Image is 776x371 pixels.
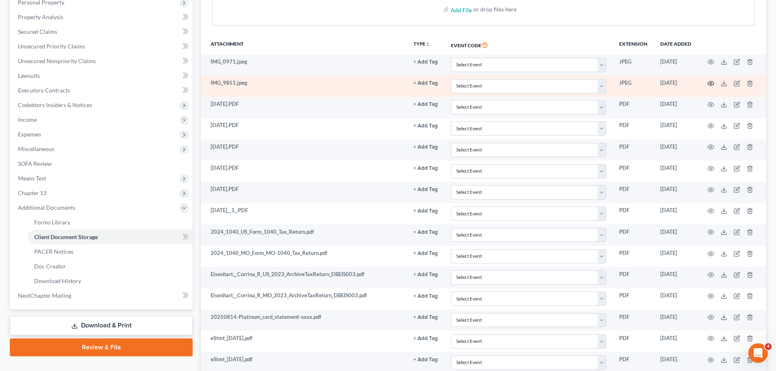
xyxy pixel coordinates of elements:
[613,246,654,267] td: PDF
[201,35,407,54] th: Attachment
[654,54,698,75] td: [DATE]
[18,204,75,211] span: Additional Documents
[654,331,698,352] td: [DATE]
[613,139,654,160] td: PDF
[654,75,698,97] td: [DATE]
[654,288,698,310] td: [DATE]
[654,160,698,182] td: [DATE]
[11,10,193,24] a: Property Analysis
[654,35,698,54] th: Date added
[28,230,193,244] a: Client Document Storage
[765,343,772,350] span: 4
[413,123,438,129] button: + Add Tag
[413,270,438,278] a: + Add Tag
[654,97,698,118] td: [DATE]
[413,187,438,192] button: + Add Tag
[413,334,438,342] a: + Add Tag
[201,267,407,288] td: Eisenhart__Corrina_R_US_2023_ArchiveTaxReturn_DBEIS003.pdf
[413,58,438,66] a: + Add Tag
[413,42,430,47] button: TYPEunfold_more
[613,331,654,352] td: PDF
[413,230,438,235] button: + Add Tag
[201,75,407,97] td: IMG_9851.jpeg
[613,160,654,182] td: PDF
[18,87,70,94] span: Executory Contracts
[413,357,438,362] button: + Add Tag
[413,81,438,86] button: + Add Tag
[201,54,407,75] td: IMG_0971.jpeg
[613,54,654,75] td: JPEG
[34,219,70,226] span: Forms Library
[201,118,407,139] td: [DATE].PDF
[613,118,654,139] td: PDF
[413,294,438,299] button: + Add Tag
[613,310,654,331] td: PDF
[413,164,438,172] a: + Add Tag
[10,338,193,356] a: Review & File
[654,139,698,160] td: [DATE]
[613,35,654,54] th: Extension
[201,246,407,267] td: 2024_1040_MO_Form_MO-1040_Tax_Return.pdf
[11,54,193,68] a: Unsecured Nonpriority Claims
[34,277,81,284] span: Download History
[413,315,438,320] button: + Add Tag
[18,43,85,50] span: Unsecured Priority Claims
[613,97,654,118] td: PDF
[28,274,193,288] a: Download History
[28,259,193,274] a: Doc Creator
[34,233,98,240] span: Client Document Storage
[11,156,193,171] a: SOFA Review
[654,310,698,331] td: [DATE]
[654,203,698,224] td: [DATE]
[654,118,698,139] td: [DATE]
[413,102,438,107] button: + Add Tag
[413,313,438,321] a: + Add Tag
[18,145,54,152] span: Miscellaneous
[473,5,517,13] div: or drop files here
[201,331,407,352] td: eStmt_[DATE].pdf
[613,203,654,224] td: PDF
[201,203,407,224] td: [DATE]__1_.PDF
[613,224,654,246] td: PDF
[413,145,438,150] button: + Add Tag
[10,316,193,335] a: Download & Print
[18,13,63,20] span: Property Analysis
[413,228,438,236] a: + Add Tag
[18,28,57,35] span: Secured Claims
[425,42,430,47] i: unfold_more
[613,182,654,203] td: PDF
[18,160,52,167] span: SOFA Review
[11,68,193,83] a: Lawsuits
[18,101,92,108] span: Codebtors Insiders & Notices
[413,356,438,363] a: + Add Tag
[34,248,73,255] span: PACER Notices
[613,75,654,97] td: JPEG
[11,83,193,98] a: Executory Contracts
[444,35,613,54] th: Event Code
[201,288,407,310] td: Eisenhart__Corrina_R_MO_2023_ArchiveTaxReturn_DBEIS003.pdf
[34,263,66,270] span: Doc Creator
[201,139,407,160] td: [DATE].PDF
[201,160,407,182] td: [DATE].PDF
[201,224,407,246] td: 2024_1040_US_Form_1040_Tax_Return.pdf
[654,246,698,267] td: [DATE]
[18,57,96,64] span: Unsecured Nonpriority Claims
[18,175,46,182] span: Means Test
[748,343,768,363] iframe: Intercom live chat
[11,39,193,54] a: Unsecured Priority Claims
[413,209,438,214] button: + Add Tag
[654,182,698,203] td: [DATE]
[413,272,438,277] button: + Add Tag
[413,59,438,65] button: + Add Tag
[11,24,193,39] a: Secured Claims
[413,206,438,214] a: + Add Tag
[18,189,46,196] span: Chapter 13
[654,267,698,288] td: [DATE]
[28,244,193,259] a: PACER Notices
[413,100,438,108] a: + Add Tag
[413,185,438,193] a: + Add Tag
[18,72,40,79] span: Lawsuits
[413,143,438,151] a: + Add Tag
[413,249,438,257] a: + Add Tag
[613,288,654,310] td: PDF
